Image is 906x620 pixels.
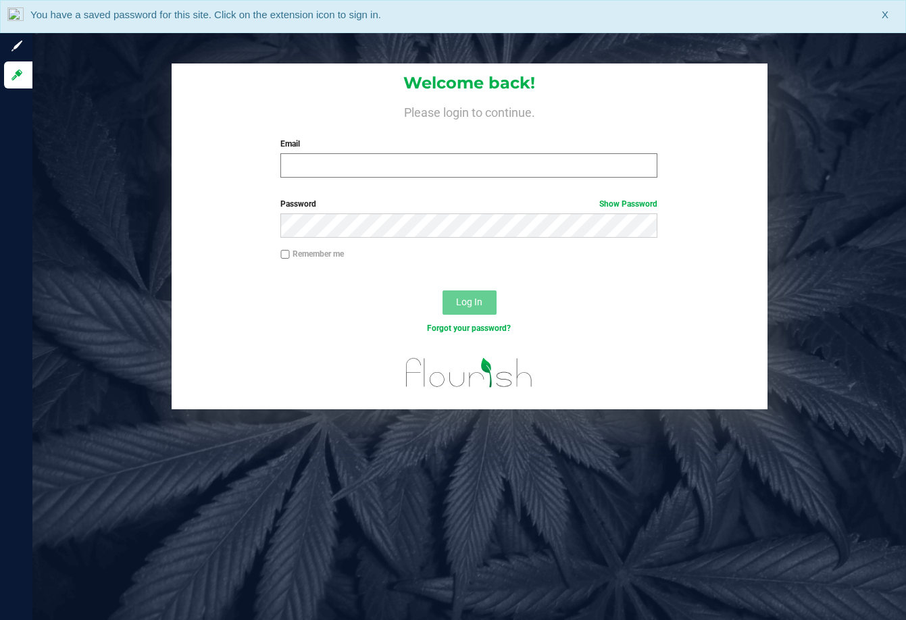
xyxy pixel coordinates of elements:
[280,250,290,259] input: Remember me
[10,68,24,82] inline-svg: Log in
[456,296,482,307] span: Log In
[599,199,657,209] a: Show Password
[10,39,24,53] inline-svg: Sign up
[30,9,381,20] span: You have a saved password for this site. Click on the extension icon to sign in.
[395,348,544,397] img: flourish_logo.svg
[172,103,767,119] h4: Please login to continue.
[172,74,767,92] h1: Welcome back!
[427,324,511,333] a: Forgot your password?
[882,7,888,23] span: X
[280,248,344,260] label: Remember me
[280,199,316,209] span: Password
[280,138,657,150] label: Email
[7,7,24,26] img: notLoggedInIcon.png
[443,290,497,315] button: Log In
